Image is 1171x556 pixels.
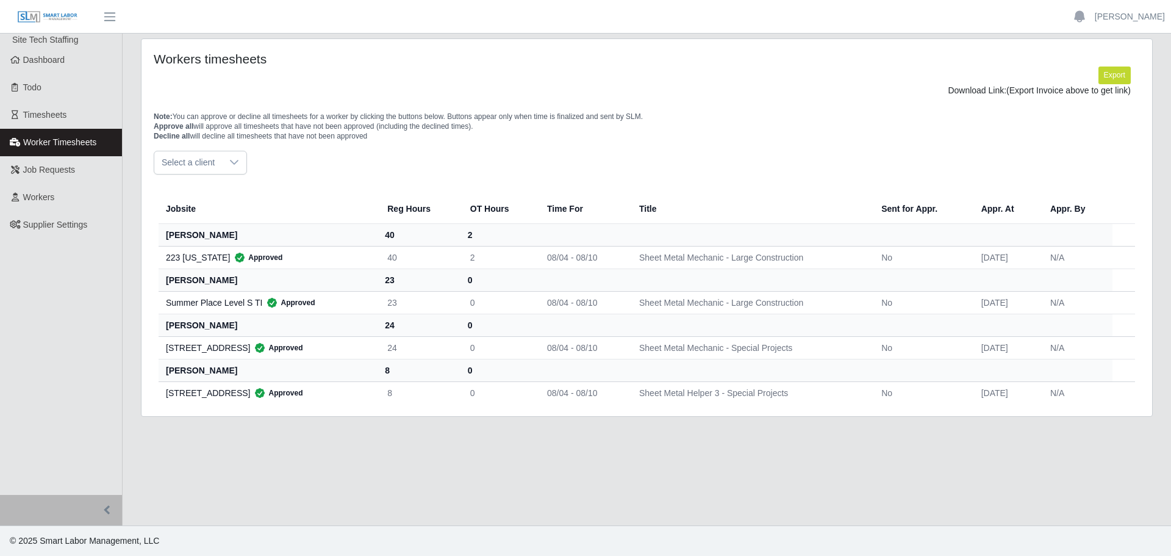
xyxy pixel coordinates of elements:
p: You can approve or decline all timesheets for a worker by clicking the buttons below. Buttons app... [154,112,1140,141]
th: [PERSON_NAME] [159,223,378,246]
td: 08/04 - 08/10 [537,381,629,404]
th: OT Hours [460,194,537,224]
span: Approved [250,342,303,354]
td: 08/04 - 08/10 [537,291,629,314]
td: N/A [1040,291,1112,314]
div: Summer Place Level S TI [166,297,368,309]
td: No [872,246,972,269]
th: Jobsite [159,194,378,224]
span: Timesheets [23,110,67,120]
h4: Workers timesheets [154,51,554,67]
span: Supplier Settings [23,220,88,229]
span: Approved [230,251,282,264]
td: 0 [460,381,537,404]
td: 8 [378,381,460,404]
th: Title [629,194,872,224]
td: 23 [378,291,460,314]
span: Approve all [154,122,193,131]
span: (Export Invoice above to get link) [1006,85,1131,95]
td: No [872,291,972,314]
td: 0 [460,291,537,314]
th: 40 [378,223,460,246]
td: N/A [1040,381,1112,404]
td: [DATE] [972,246,1040,269]
span: Decline all [154,132,190,140]
span: Select a client [154,151,222,174]
th: [PERSON_NAME] [159,269,378,291]
td: [DATE] [972,381,1040,404]
th: Appr. By [1040,194,1112,224]
span: Approved [262,297,315,309]
th: Reg Hours [378,194,460,224]
th: 0 [460,269,537,291]
td: 08/04 - 08/10 [537,246,629,269]
span: Approved [250,387,303,399]
td: 0 [460,336,537,359]
th: Sent for Appr. [872,194,972,224]
th: [PERSON_NAME] [159,359,378,381]
th: 24 [378,314,460,336]
td: No [872,381,972,404]
td: [DATE] [972,291,1040,314]
th: 0 [460,359,537,381]
span: Note: [154,112,173,121]
button: Export [1098,67,1131,84]
span: Job Requests [23,165,76,175]
span: Site Tech Staffing [12,35,78,45]
th: Time For [537,194,629,224]
span: Workers [23,192,55,202]
td: Sheet Metal Mechanic - Large Construction [629,246,872,269]
div: 223 [US_STATE] [166,251,368,264]
div: [STREET_ADDRESS] [166,387,368,399]
td: Sheet Metal Helper 3 - Special Projects [629,381,872,404]
img: SLM Logo [17,10,78,24]
th: 8 [378,359,460,381]
span: Todo [23,82,41,92]
th: 0 [460,314,537,336]
span: Dashboard [23,55,65,65]
span: © 2025 Smart Labor Management, LLC [10,536,159,546]
th: 23 [378,269,460,291]
th: 2 [460,223,537,246]
span: Worker Timesheets [23,137,96,147]
td: 2 [460,246,537,269]
td: 08/04 - 08/10 [537,336,629,359]
td: Sheet Metal Mechanic - Large Construction [629,291,872,314]
div: [STREET_ADDRESS] [166,342,368,354]
th: Appr. At [972,194,1040,224]
td: N/A [1040,336,1112,359]
td: Sheet Metal Mechanic - Special Projects [629,336,872,359]
td: N/A [1040,246,1112,269]
td: 24 [378,336,460,359]
a: [PERSON_NAME] [1095,10,1165,23]
div: Download Link: [163,84,1131,97]
td: [DATE] [972,336,1040,359]
td: 40 [378,246,460,269]
th: [PERSON_NAME] [159,314,378,336]
td: No [872,336,972,359]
